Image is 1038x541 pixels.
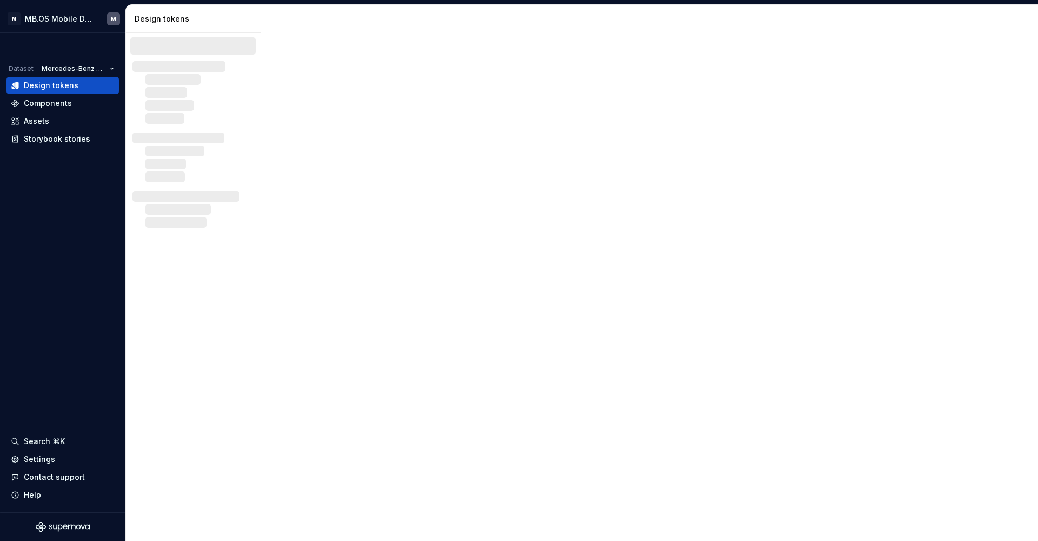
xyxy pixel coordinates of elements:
[24,436,65,447] div: Search ⌘K
[8,12,21,25] div: M
[24,98,72,109] div: Components
[6,95,119,112] a: Components
[36,522,90,532] svg: Supernova Logo
[24,134,90,144] div: Storybook stories
[24,472,85,483] div: Contact support
[6,469,119,486] button: Contact support
[37,61,119,76] button: Mercedes-Benz 2.0
[24,454,55,465] div: Settings
[9,64,34,73] div: Dataset
[2,7,123,30] button: MMB.OS Mobile Design SystemM
[6,77,119,94] a: Design tokens
[135,14,256,24] div: Design tokens
[24,116,49,127] div: Assets
[111,15,116,23] div: M
[6,130,119,148] a: Storybook stories
[24,80,78,91] div: Design tokens
[6,113,119,130] a: Assets
[6,451,119,468] a: Settings
[42,64,105,73] span: Mercedes-Benz 2.0
[25,14,94,24] div: MB.OS Mobile Design System
[6,433,119,450] button: Search ⌘K
[24,490,41,500] div: Help
[6,486,119,504] button: Help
